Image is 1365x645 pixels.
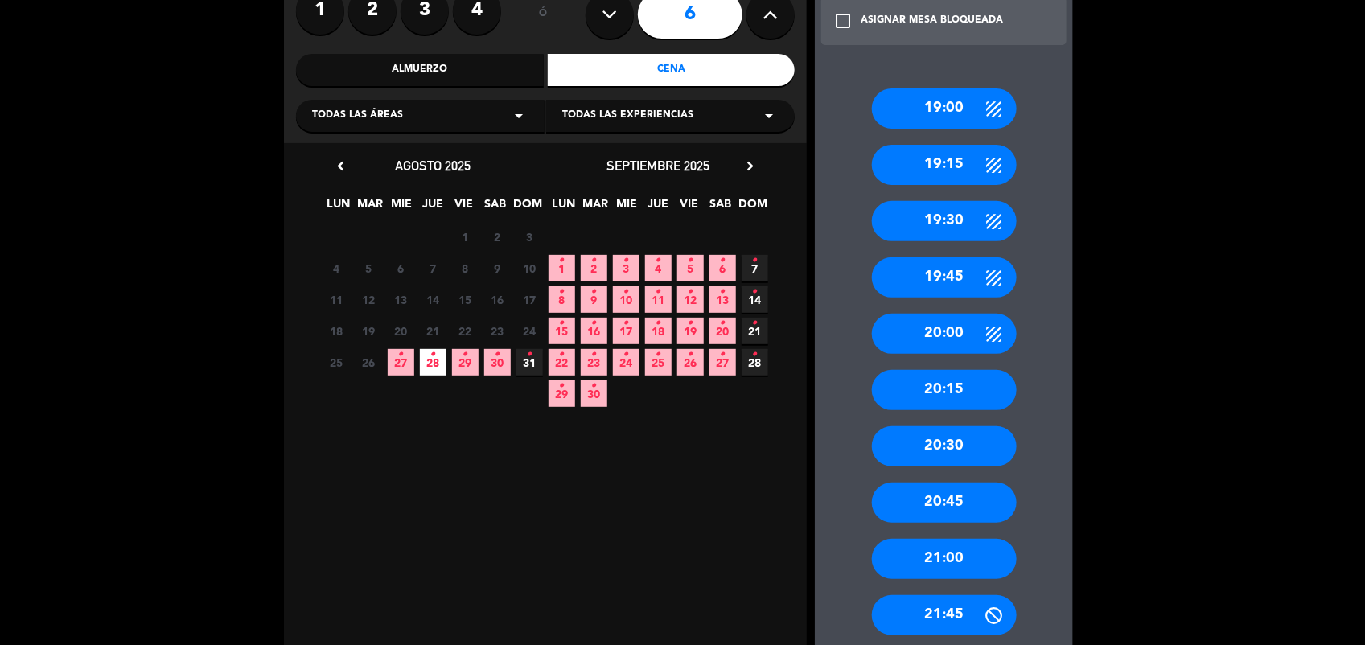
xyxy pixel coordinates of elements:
[591,342,597,368] i: •
[516,286,543,313] span: 17
[708,195,734,221] span: SAB
[872,201,1017,241] div: 19:30
[677,286,704,313] span: 12
[559,248,565,273] i: •
[742,286,768,313] span: 14
[356,255,382,281] span: 5
[549,349,575,376] span: 22
[549,286,575,313] span: 8
[549,318,575,344] span: 15
[613,318,639,344] span: 17
[323,255,350,281] span: 4
[613,349,639,376] span: 24
[452,318,479,344] span: 22
[420,318,446,344] span: 21
[483,195,509,221] span: SAB
[420,286,446,313] span: 14
[709,255,736,281] span: 6
[656,342,661,368] i: •
[688,248,693,273] i: •
[323,349,350,376] span: 25
[582,195,609,221] span: MAR
[559,373,565,399] i: •
[323,318,350,344] span: 18
[420,255,446,281] span: 7
[872,595,1017,635] div: 21:45
[549,255,575,281] span: 1
[356,318,382,344] span: 19
[709,318,736,344] span: 20
[613,255,639,281] span: 3
[420,195,446,221] span: JUE
[656,248,661,273] i: •
[872,539,1017,579] div: 21:00
[484,224,511,250] span: 2
[452,224,479,250] span: 1
[720,279,726,305] i: •
[581,286,607,313] span: 9
[430,342,436,368] i: •
[676,195,703,221] span: VIE
[623,248,629,273] i: •
[591,373,597,399] i: •
[872,145,1017,185] div: 19:15
[613,286,639,313] span: 10
[514,195,541,221] span: DOM
[591,310,597,336] i: •
[645,255,672,281] span: 4
[614,195,640,221] span: MIE
[495,342,500,368] i: •
[623,310,629,336] i: •
[720,342,726,368] i: •
[516,224,543,250] span: 3
[389,195,415,221] span: MIE
[581,318,607,344] span: 16
[720,310,726,336] i: •
[312,108,403,124] span: Todas las áreas
[516,349,543,376] span: 31
[581,255,607,281] span: 2
[484,318,511,344] span: 23
[591,279,597,305] i: •
[872,257,1017,298] div: 19:45
[581,380,607,407] span: 30
[509,106,528,125] i: arrow_drop_down
[742,318,768,344] span: 21
[548,54,796,86] div: Cena
[688,310,693,336] i: •
[742,158,759,175] i: chevron_right
[484,349,511,376] span: 30
[398,342,404,368] i: •
[861,13,1003,29] div: ASIGNAR MESA BLOQUEADA
[623,342,629,368] i: •
[872,426,1017,466] div: 20:30
[452,286,479,313] span: 15
[677,318,704,344] span: 19
[742,255,768,281] span: 7
[549,380,575,407] span: 29
[591,248,597,273] i: •
[742,349,768,376] span: 28
[759,106,779,125] i: arrow_drop_down
[420,349,446,376] span: 28
[720,248,726,273] i: •
[551,195,578,221] span: LUN
[332,158,349,175] i: chevron_left
[559,310,565,336] i: •
[395,158,471,174] span: agosto 2025
[357,195,384,221] span: MAR
[752,248,758,273] i: •
[645,349,672,376] span: 25
[656,279,661,305] i: •
[516,318,543,344] span: 24
[872,370,1017,410] div: 20:15
[451,195,478,221] span: VIE
[752,279,758,305] i: •
[645,318,672,344] span: 18
[388,318,414,344] span: 20
[645,195,672,221] span: JUE
[527,342,532,368] i: •
[562,108,693,124] span: Todas las experiencias
[688,279,693,305] i: •
[356,349,382,376] span: 26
